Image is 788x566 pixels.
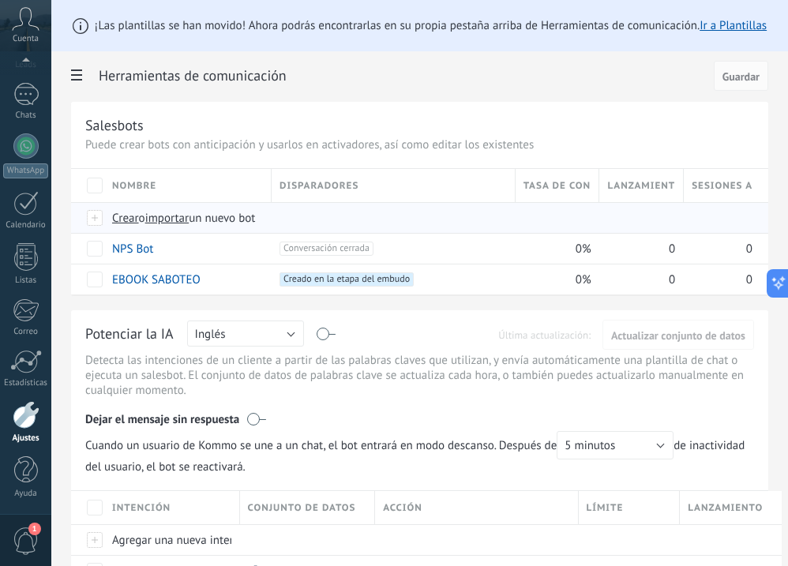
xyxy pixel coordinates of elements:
div: Listas [3,276,49,286]
span: Tasa de conversión [523,178,591,193]
span: Lanzamiento [688,500,763,515]
div: 0 [684,264,752,294]
h2: Herramientas de comunicación [99,60,708,92]
span: Cuando un usuario de Kommo se une a un chat, el bot entrará en modo descanso. Después de [85,431,674,459]
div: Correo [3,327,49,337]
span: Intención [112,500,171,515]
div: Calendario [3,220,49,231]
button: 5 minutos [557,431,674,459]
div: Potenciar la IA [85,324,174,345]
div: Chats [3,111,49,121]
span: 1 [28,523,41,535]
span: Inglés [195,327,226,342]
div: 0% [516,264,592,294]
span: Disparadores [280,178,358,193]
div: Estadísticas [3,378,49,388]
div: Dejar el mensaje sin respuesta [85,401,754,431]
span: Conversación cerrada [280,242,373,256]
span: de inactividad del usuario, el bot se reactivará. [85,431,754,474]
div: Agregar una nueva intención [104,525,232,555]
div: 0% [516,234,592,264]
span: 0% [576,242,591,257]
span: Guardar [722,71,760,82]
span: Creado en la etapa del embudo [280,272,414,287]
span: 0 [669,242,675,257]
span: Cuenta [13,34,39,44]
div: 0 [599,264,676,294]
span: 0 [746,272,752,287]
span: un nuevo bot [189,211,255,226]
a: EBOOK SABOTEO [112,272,201,287]
span: 0% [576,272,591,287]
span: Crear [112,211,139,226]
div: 0 [599,234,676,264]
p: Puede crear bots con anticipación y usarlos en activadores, así como editar los existentes [85,137,754,152]
span: 5 minutos [565,438,615,453]
div: Ayuda [3,489,49,499]
span: Conjunto de datos [248,500,356,515]
button: Inglés [187,320,304,347]
span: Acción [383,500,422,515]
div: Salesbots [85,116,144,134]
a: Ir a Plantillas [700,18,767,33]
span: 0 [746,242,752,257]
span: 0 [669,272,675,287]
p: Detecta las intenciones de un cliente a partir de las palabras claves que utilizan, y envía autom... [85,353,754,398]
button: Guardar [714,61,768,91]
span: Nombre [112,178,156,193]
div: WhatsApp [3,163,48,178]
div: 0 [684,234,752,264]
span: ¡Las plantillas se han movido! Ahora podrás encontrarlas en su propia pestaña arriba de Herramien... [95,18,767,33]
span: importar [145,211,189,226]
a: NPS Bot [112,242,153,257]
span: Sesiones activas [692,178,752,193]
span: o [139,211,145,226]
div: Ajustes [3,433,49,444]
span: Límite [587,500,624,515]
span: Lanzamientos totales [607,178,675,193]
